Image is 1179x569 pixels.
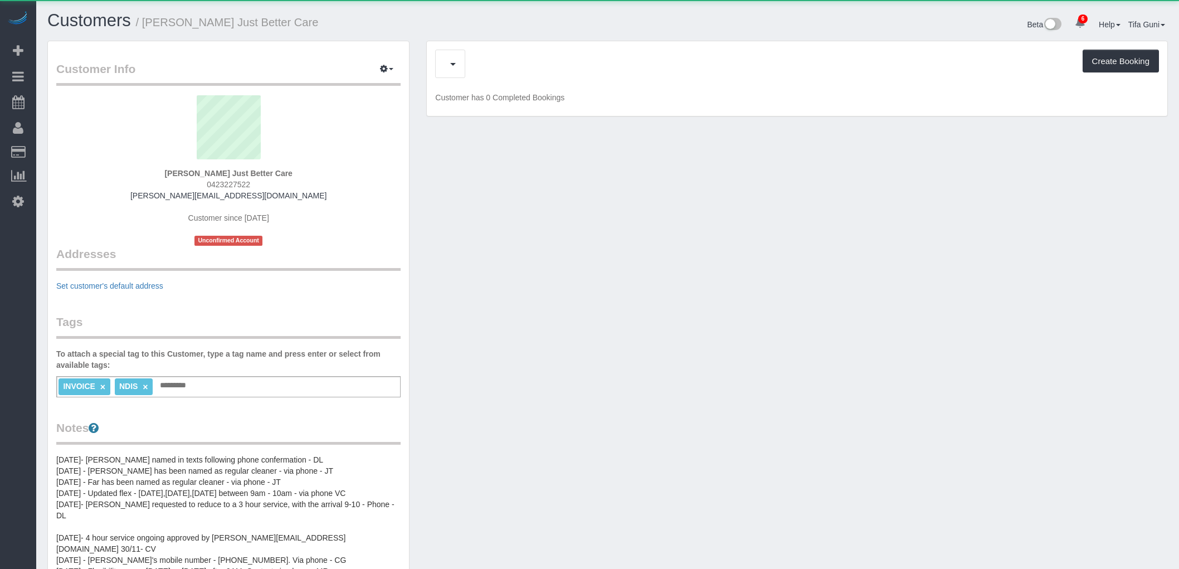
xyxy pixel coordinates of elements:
[7,11,29,27] img: Automaid Logo
[1027,20,1061,29] a: Beta
[207,180,250,189] span: 0423227522
[63,382,95,391] span: INVOICE
[130,191,327,200] a: [PERSON_NAME][EMAIL_ADDRESS][DOMAIN_NAME]
[56,420,401,445] legend: Notes
[1099,20,1120,29] a: Help
[188,213,269,222] span: Customer since [DATE]
[119,382,138,391] span: NDIS
[1128,20,1165,29] a: Tifa Guni
[194,236,262,245] span: Unconfirmed Account
[56,314,401,339] legend: Tags
[143,382,148,392] a: ×
[435,92,1159,103] p: Customer has 0 Completed Bookings
[56,348,401,371] label: To attach a special tag to this Customer, type a tag name and press enter or select from availabl...
[1069,11,1091,36] a: 6
[56,281,163,290] a: Set customer's default address
[1078,14,1088,23] span: 6
[1043,18,1061,32] img: New interface
[56,61,401,86] legend: Customer Info
[47,11,131,30] a: Customers
[164,169,293,178] strong: [PERSON_NAME] Just Better Care
[1083,50,1159,73] button: Create Booking
[100,382,105,392] a: ×
[136,16,319,28] small: / [PERSON_NAME] Just Better Care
